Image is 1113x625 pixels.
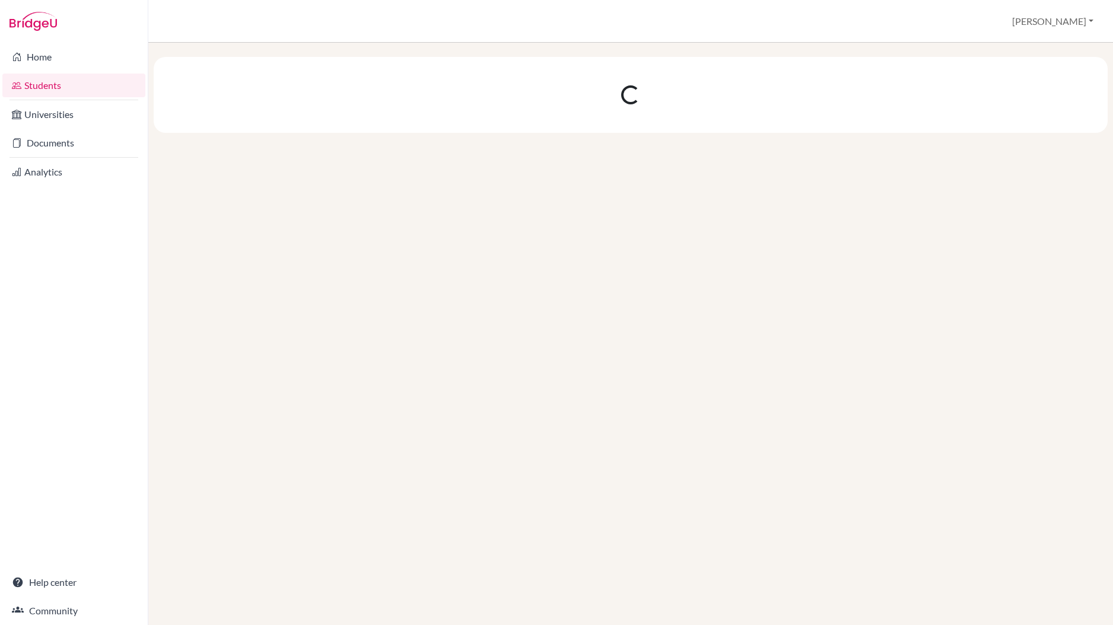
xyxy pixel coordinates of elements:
[2,160,145,184] a: Analytics
[2,103,145,126] a: Universities
[9,12,57,31] img: Bridge-U
[2,45,145,69] a: Home
[1007,10,1099,33] button: [PERSON_NAME]
[2,74,145,97] a: Students
[2,570,145,594] a: Help center
[2,131,145,155] a: Documents
[2,599,145,623] a: Community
